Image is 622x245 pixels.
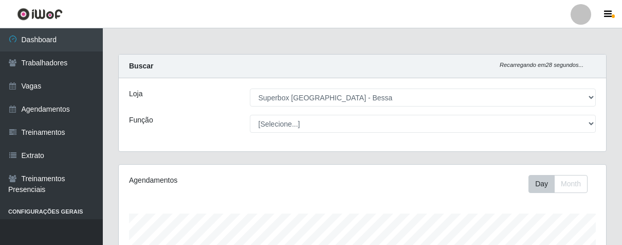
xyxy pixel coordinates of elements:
label: Loja [129,89,142,99]
button: Month [554,175,588,193]
strong: Buscar [129,62,153,70]
button: Day [528,175,555,193]
i: Recarregando em 28 segundos... [500,62,583,68]
label: Função [129,115,153,126]
div: Agendamentos [129,175,315,186]
img: CoreUI Logo [17,8,63,21]
div: First group [528,175,588,193]
div: Toolbar with button groups [528,175,596,193]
